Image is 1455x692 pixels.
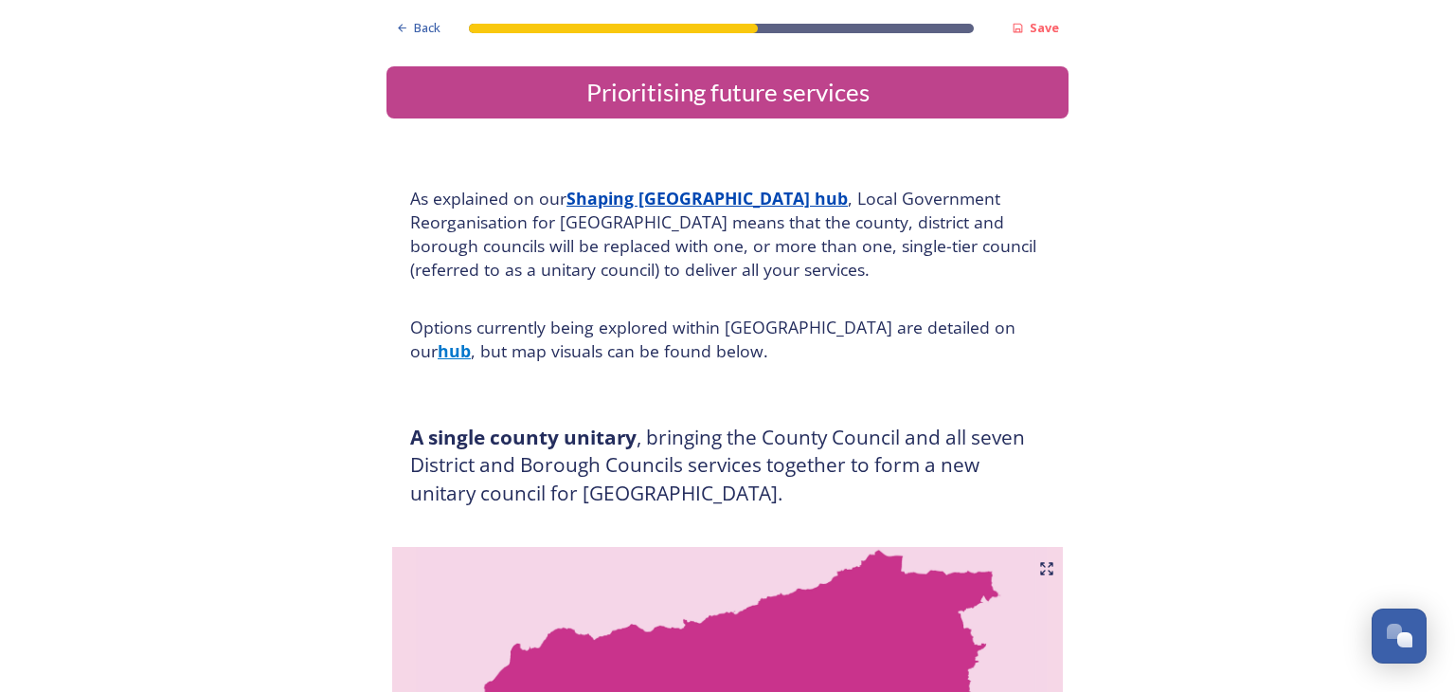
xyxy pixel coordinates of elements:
strong: A single county unitary [410,424,637,450]
h4: Options currently being explored within [GEOGRAPHIC_DATA] are detailed on our , but map visuals c... [410,316,1045,363]
button: Open Chat [1372,609,1427,664]
span: Back [414,19,440,37]
a: Shaping [GEOGRAPHIC_DATA] hub [566,187,848,209]
h3: , bringing the County Council and all seven District and Borough Councils services together to fo... [410,424,1045,508]
a: hub [438,339,471,362]
h4: As explained on our , Local Government Reorganisation for [GEOGRAPHIC_DATA] means that the county... [410,187,1045,282]
strong: Save [1030,19,1059,36]
div: Prioritising future services [394,74,1061,111]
